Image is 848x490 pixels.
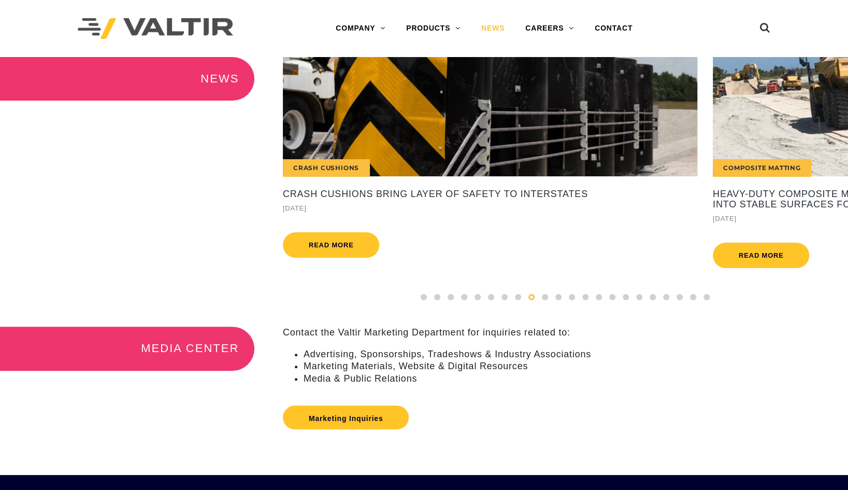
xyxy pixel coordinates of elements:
[283,189,697,200] a: Crash Cushions Bring Layer of Safety to Interstates
[283,232,380,258] a: Read more
[304,360,848,372] li: Marketing Materials, Website & Digital Resources
[515,18,584,39] a: CAREERS
[283,327,848,339] p: Contact the Valtir Marketing Department for inquiries related to:
[304,348,848,360] li: Advertising, Sponsorships, Tradeshows & Industry Associations
[713,159,811,176] div: Composite Matting
[283,57,697,176] a: Crash Cushions
[283,405,409,429] a: Marketing Inquiries
[304,373,848,385] li: Media & Public Relations
[471,18,515,39] a: NEWS
[283,202,697,214] div: [DATE]
[584,18,643,39] a: CONTACT
[283,159,369,176] div: Crash Cushions
[325,18,396,39] a: COMPANY
[713,243,810,268] a: Read more
[396,18,471,39] a: PRODUCTS
[78,18,233,39] img: Valtir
